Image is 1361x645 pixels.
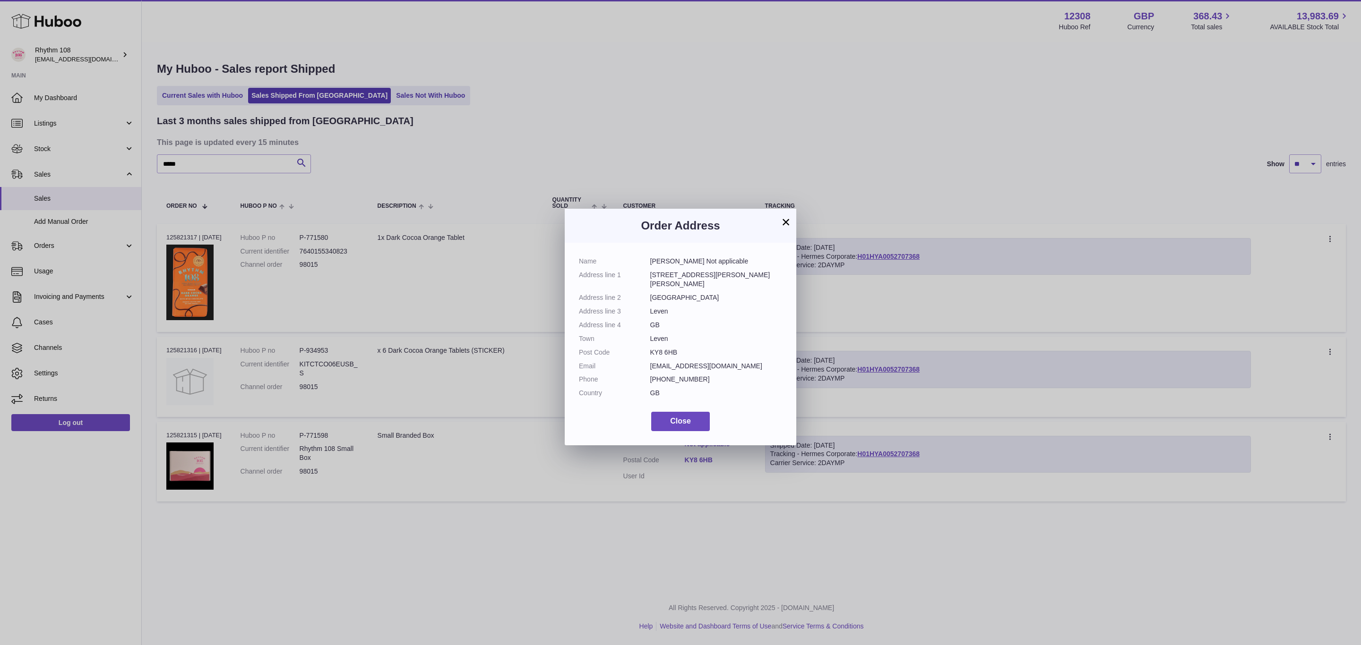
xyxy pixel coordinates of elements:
dd: KY8 6HB [650,348,783,357]
span: Close [670,417,691,425]
dt: Address line 4 [579,321,650,330]
dt: Address line 2 [579,293,650,302]
dd: [PERSON_NAME] Not applicable [650,257,783,266]
dd: Leven [650,334,783,343]
dd: Leven [650,307,783,316]
dt: Name [579,257,650,266]
dd: [GEOGRAPHIC_DATA] [650,293,783,302]
button: Close [651,412,710,431]
dt: Country [579,389,650,398]
h3: Order Address [579,218,782,233]
dt: Email [579,362,650,371]
dd: GB [650,321,783,330]
dd: [PHONE_NUMBER] [650,375,783,384]
dt: Address line 3 [579,307,650,316]
dd: GB [650,389,783,398]
dt: Phone [579,375,650,384]
button: × [780,216,792,228]
dt: Town [579,334,650,343]
dd: [EMAIL_ADDRESS][DOMAIN_NAME] [650,362,783,371]
dt: Post Code [579,348,650,357]
dd: [STREET_ADDRESS][PERSON_NAME][PERSON_NAME] [650,271,783,289]
dt: Address line 1 [579,271,650,289]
